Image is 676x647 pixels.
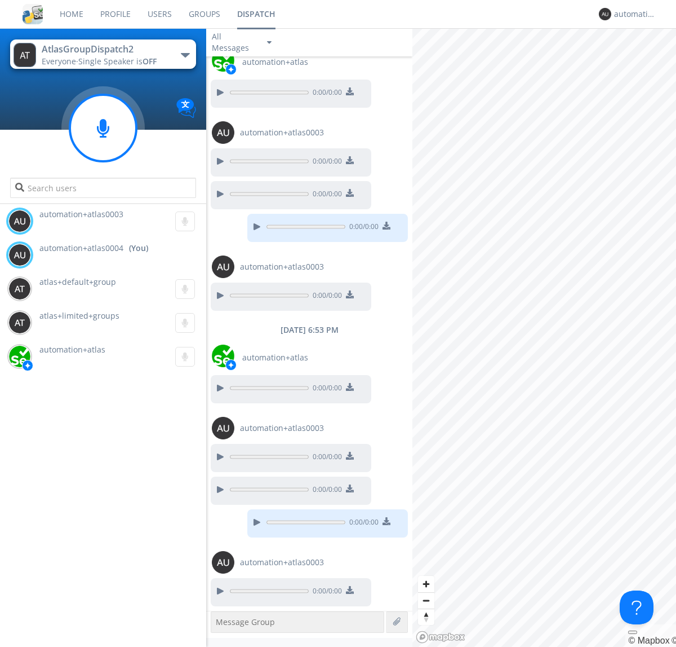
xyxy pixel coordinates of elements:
[212,49,234,72] img: d2d01cd9b4174d08988066c6d424eccd
[346,383,354,391] img: download media button
[599,8,611,20] img: 373638.png
[309,291,342,303] span: 0:00 / 0:00
[143,56,157,67] span: OFF
[10,178,195,198] input: Search users
[23,4,43,24] img: cddb5a64eb264b2086981ab96f4c1ba7
[240,261,324,272] span: automation+atlas0003
[212,31,257,54] div: All Messages
[346,452,354,460] img: download media button
[10,39,195,69] button: AtlasGroupDispatch2Everyone·Single Speaker isOFF
[212,551,234,574] img: 373638.png
[206,324,412,336] div: [DATE] 6:53 PM
[267,41,272,44] img: caret-down-sm.svg
[416,631,465,644] a: Mapbox logo
[129,243,148,254] div: (You)
[383,517,390,525] img: download media button
[309,452,342,464] span: 0:00 / 0:00
[240,557,324,568] span: automation+atlas0003
[242,56,308,68] span: automation+atlas
[39,344,105,355] span: automation+atlas
[8,311,31,334] img: 373638.png
[346,485,354,492] img: download media button
[418,609,434,625] button: Reset bearing to north
[309,485,342,497] span: 0:00 / 0:00
[240,127,324,138] span: automation+atlas0003
[8,345,31,368] img: d2d01cd9b4174d08988066c6d424eccd
[242,352,308,363] span: automation+atlas
[8,244,31,266] img: 373638.png
[309,383,342,395] span: 0:00 / 0:00
[383,222,390,230] img: download media button
[345,517,379,530] span: 0:00 / 0:00
[78,56,157,67] span: Single Speaker is
[418,609,434,625] span: Reset bearing to north
[8,278,31,300] img: 373638.png
[42,56,168,67] div: Everyone ·
[212,121,234,144] img: 373638.png
[418,576,434,592] button: Zoom in
[346,87,354,95] img: download media button
[418,592,434,609] button: Zoom out
[309,87,342,100] span: 0:00 / 0:00
[14,43,36,67] img: 373638.png
[42,43,168,56] div: AtlasGroupDispatch2
[212,345,234,367] img: d2d01cd9b4174d08988066c6d424eccd
[39,310,119,321] span: atlas+limited+groups
[309,586,342,598] span: 0:00 / 0:00
[176,98,196,118] img: Translation enabled
[8,210,31,232] img: 373638.png
[628,631,637,634] button: Toggle attribution
[345,222,379,234] span: 0:00 / 0:00
[346,189,354,197] img: download media button
[39,209,123,219] span: automation+atlas0003
[346,156,354,164] img: download media button
[628,636,669,645] a: Mapbox
[240,422,324,434] span: automation+atlas0003
[620,591,653,624] iframe: Toggle Customer Support
[346,291,354,298] img: download media button
[212,417,234,439] img: 373638.png
[39,276,116,287] span: atlas+default+group
[39,243,123,254] span: automation+atlas0004
[309,156,342,169] span: 0:00 / 0:00
[614,8,656,20] div: automation+atlas0004
[346,586,354,594] img: download media button
[309,189,342,201] span: 0:00 / 0:00
[212,256,234,278] img: 373638.png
